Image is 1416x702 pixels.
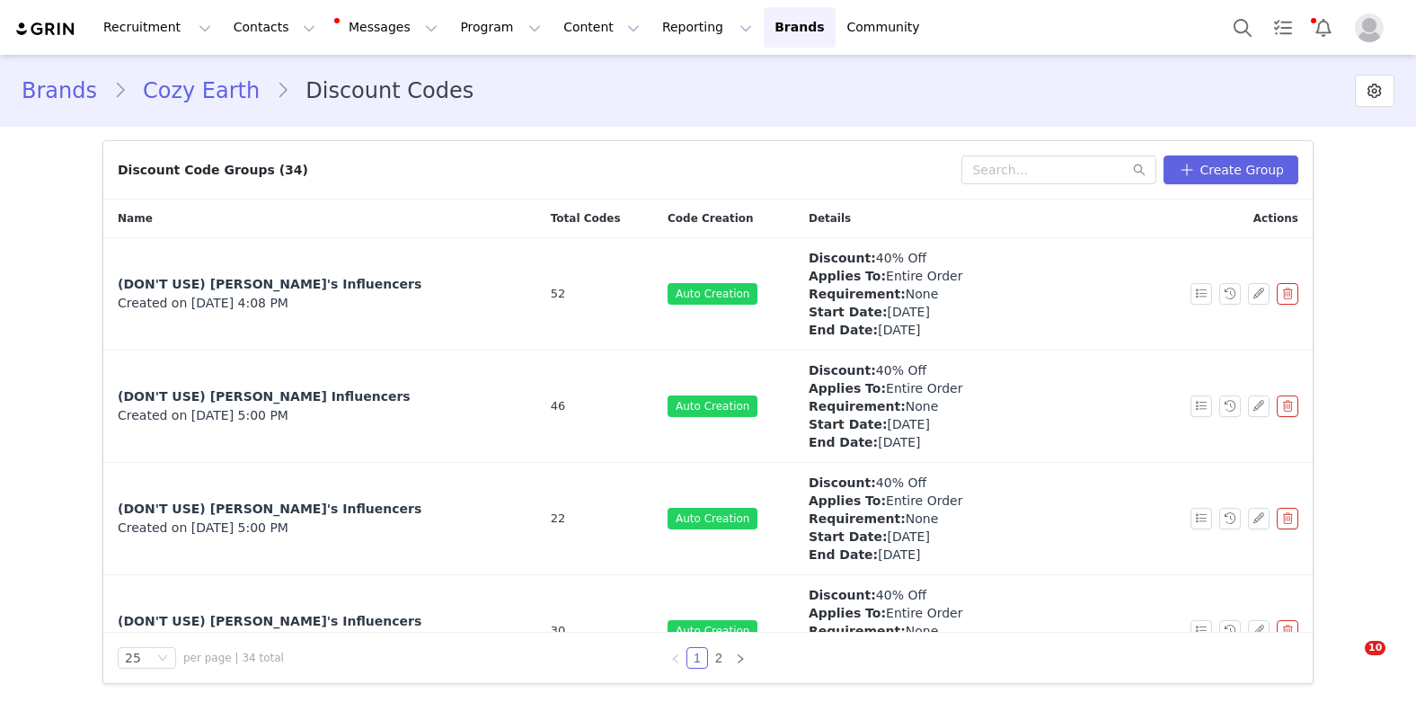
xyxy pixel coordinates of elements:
span: Auto Creation [668,283,757,305]
strong: Requirement: [809,511,906,526]
span: Created on [DATE] 5:00 PM [118,631,288,650]
button: Contacts [223,7,326,48]
a: (DON'T USE) [PERSON_NAME]'s Influencers [118,612,421,631]
button: Search [1223,7,1262,48]
li: 2 [708,647,730,669]
strong: End Date: [809,435,878,449]
a: 1 [687,648,707,668]
a: (DON'T USE) [PERSON_NAME]'s Influencers [118,275,421,294]
div: 40% Off [809,361,963,379]
div: [DATE] [809,415,963,433]
div: Discount Code Groups (34) [118,161,308,180]
span: Created on [DATE] 5:00 PM [118,406,288,425]
div: 40% Off [809,249,963,267]
a: Cozy Earth [127,75,276,107]
a: Tasks [1263,7,1303,48]
a: Brands [22,75,113,107]
button: Notifications [1304,7,1343,48]
button: Content [553,7,650,48]
li: 1 [686,647,708,669]
div: None [809,622,963,640]
strong: Start Date: [809,529,888,544]
button: Recruitment [93,7,222,48]
strong: Requirement: [809,287,906,301]
span: Code Creation [668,210,754,227]
article: Discount Code Groups [102,140,1314,684]
img: grin logo [14,21,77,38]
div: None [809,397,963,415]
span: 10 [1365,641,1385,655]
span: Auto Creation [668,508,757,529]
span: Total Codes [551,210,621,227]
span: Created on [DATE] 5:00 PM [118,519,288,538]
div: 25 [125,648,141,668]
span: 46 [551,397,566,415]
a: (DON'T USE) [PERSON_NAME]'s Influencers [118,500,421,519]
span: 30 [551,622,566,640]
a: 2 [709,648,729,668]
li: Previous Page [665,647,686,669]
div: [DATE] [809,321,963,339]
a: (DON'T USE) [PERSON_NAME] Influencers [118,387,411,406]
div: 40% Off [809,586,963,604]
i: icon: down [157,653,168,665]
strong: Discount: [809,251,876,265]
div: [DATE] [809,303,963,321]
div: Actions [1151,200,1313,237]
strong: Start Date: [809,417,888,431]
span: 22 [551,510,566,528]
div: [DATE] [809,433,963,451]
button: Profile [1344,13,1402,42]
div: [DATE] [809,546,963,564]
span: Auto Creation [668,395,757,417]
strong: End Date: [809,547,878,562]
strong: Applies To: [809,381,886,395]
span: Created on [DATE] 4:08 PM [118,294,288,313]
img: placeholder-profile.jpg [1355,13,1384,42]
span: (DON'T USE) [PERSON_NAME]'s Influencers [118,277,421,291]
strong: Requirement: [809,399,906,413]
i: icon: right [735,653,746,664]
div: Entire Order [809,604,963,622]
strong: End Date: [809,323,878,337]
a: Community [836,7,939,48]
span: Name [118,210,153,227]
strong: Start Date: [809,305,888,319]
div: 40% Off [809,474,963,492]
div: Entire Order [809,379,963,397]
strong: Applies To: [809,606,886,620]
button: Messages [327,7,448,48]
div: None [809,285,963,303]
strong: Discount: [809,363,876,378]
i: icon: left [670,653,681,664]
iframe: Intercom live chat [1328,641,1371,684]
div: [DATE] [809,528,963,546]
span: 52 [551,285,566,303]
span: Details [809,210,851,227]
li: Next Page [730,647,751,669]
input: Search... [961,156,1156,184]
a: Brands [764,7,835,48]
span: Auto Creation [668,620,757,642]
strong: Applies To: [809,493,886,508]
span: per page | 34 total [183,650,284,666]
i: icon: search [1133,164,1146,176]
span: (DON'T USE) [PERSON_NAME] Influencers [118,389,411,404]
div: None [809,510,963,528]
button: Program [449,7,552,48]
div: Entire Order [809,492,963,510]
strong: Requirement: [809,624,906,638]
strong: Applies To: [809,269,886,283]
div: Entire Order [809,267,963,285]
span: (DON'T USE) [PERSON_NAME]'s Influencers [118,502,421,516]
button: Reporting [651,7,763,48]
strong: Discount: [809,475,876,490]
strong: Discount: [809,588,876,602]
button: Create Group [1164,156,1298,184]
span: (DON'T USE) [PERSON_NAME]'s Influencers [118,614,421,628]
